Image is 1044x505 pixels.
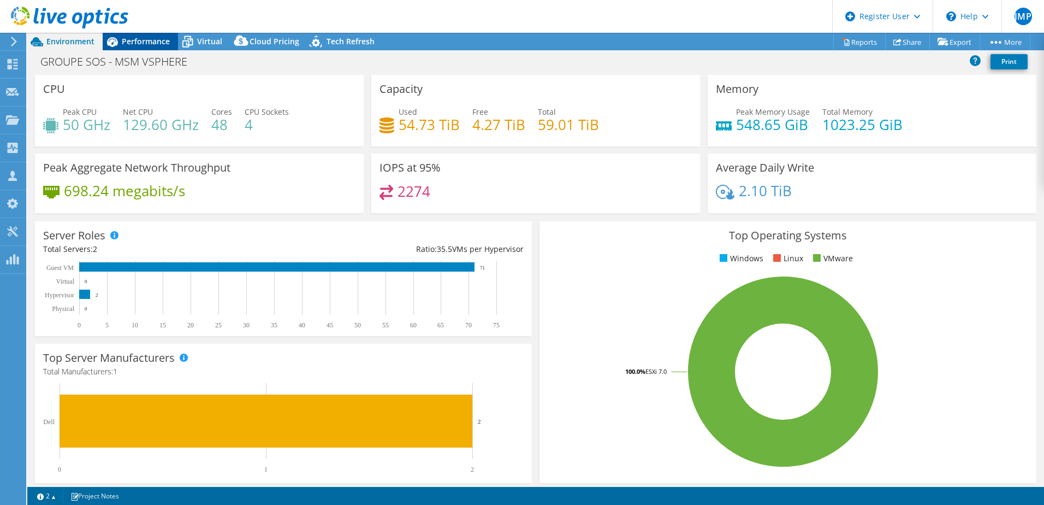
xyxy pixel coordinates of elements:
span: Total [538,107,556,117]
text: 50 [354,321,361,329]
a: More [980,33,1030,50]
h3: IOPS at 95% [379,162,441,174]
text: Virtual [56,278,75,285]
h4: 2274 [398,185,430,197]
h4: 54.73 TiB [399,119,460,131]
a: Share [885,33,930,50]
h3: Capacity [379,83,423,95]
span: Free [472,107,488,117]
text: 15 [159,321,166,329]
span: Cloud Pricing [250,36,299,46]
h4: 1023.25 GiB [822,119,903,131]
h3: Peak Aggregate Network Throughput [43,162,230,174]
text: 0 [58,466,61,473]
text: 70 [465,321,472,329]
text: Guest VM [46,264,74,272]
span: Total Memory [822,107,873,117]
text: 0 [78,321,81,329]
a: Project Notes [63,489,127,503]
h4: Total Manufacturers: [43,366,524,378]
span: Cores [211,107,232,117]
h3: Average Daily Write [716,162,814,174]
text: 30 [243,321,250,329]
h3: Server Roles [43,230,105,242]
h4: 50 GHz [63,119,110,131]
text: Physical [52,305,74,313]
text: 60 [410,321,417,329]
a: Reports [833,33,886,50]
text: 25 [215,321,222,329]
h4: 48 [211,119,232,131]
h3: Top Server Manufacturers [43,352,175,364]
h4: 548.65 GiB [736,119,810,131]
div: Ratio: VMs per Hypervisor [283,243,524,255]
text: 2 [478,418,481,425]
span: Environment [46,36,94,46]
li: VMware [810,252,853,265]
text: 71 [480,265,485,271]
text: 0 [85,306,87,312]
text: 10 [132,321,138,329]
li: Windows [717,252,763,265]
h4: 129.60 GHz [123,119,199,131]
span: Virtual [197,36,222,46]
a: 2 [29,489,63,503]
span: CPU Sockets [245,107,289,117]
div: Total Servers: [43,243,283,255]
a: Print [990,54,1028,69]
li: Linux [770,252,803,265]
h4: 2.10 TiB [739,185,792,197]
text: 0 [85,279,87,284]
span: JMP [1015,8,1032,25]
text: 40 [299,321,305,329]
svg: \n [946,11,956,21]
span: Tech Refresh [327,36,375,46]
h3: Top Operating Systems [548,230,1028,242]
a: Export [929,33,980,50]
tspan: 100.0% [625,367,645,375]
h4: 4.27 TiB [472,119,525,131]
text: 65 [437,321,444,329]
h3: CPU [43,83,65,95]
tspan: ESXi 7.0 [645,367,667,375]
text: 5 [105,321,109,329]
span: Net CPU [123,107,153,117]
text: 2 [96,292,98,298]
h1: GROUPE SOS - MSM VSPHERE [35,56,204,68]
h4: 4 [245,119,289,131]
text: 20 [187,321,194,329]
text: 75 [493,321,500,329]
text: 2 [471,466,474,473]
text: 1 [264,466,268,473]
span: 2 [93,244,97,254]
h4: 698.24 megabits/s [64,185,185,197]
text: Dell [43,418,55,426]
span: Peak CPU [63,107,97,117]
h4: 59.01 TiB [538,119,599,131]
h3: Memory [716,83,758,95]
span: 1 [113,366,117,377]
text: Hypervisor [45,291,74,299]
span: Used [399,107,417,117]
span: Peak Memory Usage [736,107,810,117]
text: 35 [271,321,277,329]
span: Performance [122,36,170,46]
text: 55 [382,321,389,329]
span: 35.5 [437,244,452,254]
text: 45 [327,321,333,329]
